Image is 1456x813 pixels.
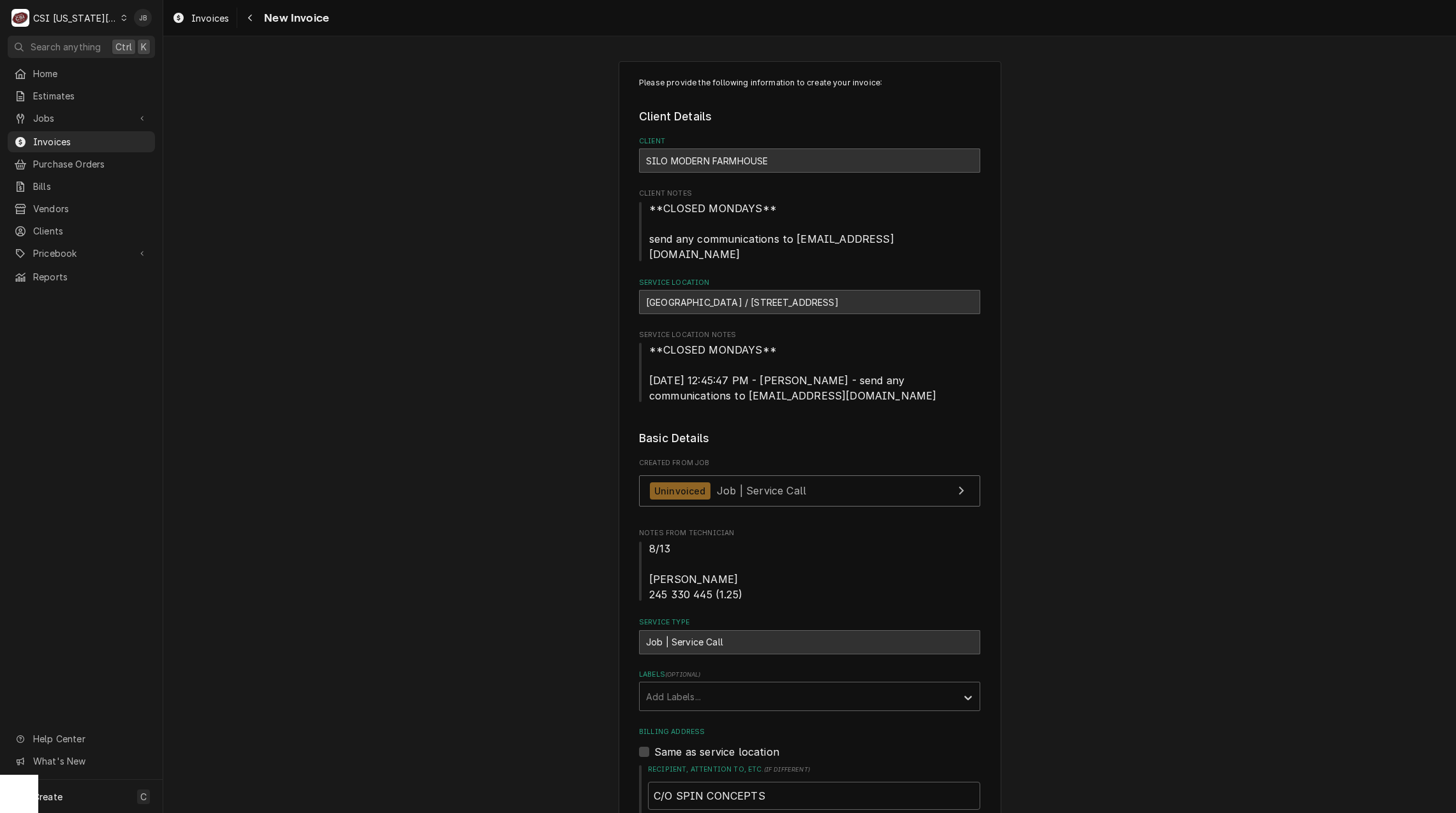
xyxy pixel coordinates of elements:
label: Labels [639,670,980,680]
label: Client [639,136,980,147]
span: Service Location Notes [639,342,980,403]
span: Service Location Notes [639,330,980,340]
button: Navigate back [240,8,260,28]
span: ( optional ) [665,671,701,678]
span: Vendors [33,202,149,215]
span: Notes From Technician [639,541,980,602]
div: Service Location [639,278,980,314]
div: JB [134,9,152,27]
span: **CLOSED MONDAYS** [DATE] 12:45:47 PM - [PERSON_NAME] - send any communications to [EMAIL_ADDRESS... [649,343,936,402]
a: Vendors [8,198,155,219]
span: Pricebook [33,247,129,260]
span: Invoices [191,11,229,25]
span: Search anything [31,40,101,54]
span: Create [33,791,63,802]
span: Purchase Orders [33,157,149,171]
a: Go to Jobs [8,108,155,129]
label: Billing Address [639,727,980,737]
span: Reports [33,270,149,284]
label: Recipient, Attention To, etc. [648,765,980,775]
span: New Invoice [260,10,329,27]
div: Client Notes [639,189,980,262]
span: **CLOSED MONDAYS** send any communications to [EMAIL_ADDRESS][DOMAIN_NAME] [649,202,894,261]
div: Service Type [639,617,980,654]
a: View Job [639,475,980,507]
a: Purchase Orders [8,154,155,175]
div: Job | Service Call [639,630,980,654]
div: Created From Job [639,458,980,513]
div: Silo Modern Farmhouse / 17501 West 87Th St Pkwy, Lenexa, KS 66219 [639,290,980,314]
legend: Basic Details [639,430,980,447]
p: Please provide the following information to create your invoice: [639,77,980,89]
div: Uninvoiced [650,482,710,500]
span: Estimates [33,89,149,103]
span: Invoices [33,135,149,148]
span: Clients [33,224,149,238]
a: Reports [8,266,155,287]
div: Notes From Technician [639,528,980,601]
span: C [140,790,147,803]
a: Clients [8,220,155,241]
span: K [141,40,147,54]
span: Home [33,67,149,80]
a: Go to Pricebook [8,243,155,264]
a: Go to Help Center [8,728,155,749]
a: Invoices [8,131,155,152]
span: Bills [33,180,149,193]
span: Client Notes [639,189,980,199]
span: 8/13 [PERSON_NAME] 245 330 445 (1.25) [649,542,742,601]
div: Labels [639,670,980,711]
div: Service Location Notes [639,330,980,403]
div: CSI [US_STATE][GEOGRAPHIC_DATA] [33,11,117,25]
a: Estimates [8,85,155,106]
span: Help Center [33,732,147,745]
legend: Client Details [639,108,980,125]
div: Joshua Bennett's Avatar [134,9,152,27]
button: Search anythingCtrlK [8,36,155,58]
a: Invoices [167,8,234,29]
label: Service Location [639,278,980,288]
a: Bills [8,176,155,197]
div: C [11,9,29,27]
span: Job | Service Call [717,484,806,497]
a: Go to What's New [8,751,155,772]
div: Recipient, Attention To, etc. [648,765,980,810]
div: Client [639,136,980,173]
span: What's New [33,754,147,768]
div: SILO MODERN FARMHOUSE [639,148,980,173]
span: ( if different ) [764,766,810,773]
span: Created From Job [639,458,980,468]
div: CSI Kansas City's Avatar [11,9,29,27]
span: Client Notes [639,201,980,262]
span: Ctrl [115,40,132,54]
label: Same as service location [654,744,779,759]
label: Service Type [639,617,980,628]
span: Jobs [33,112,129,125]
span: Notes From Technician [639,528,980,538]
a: Home [8,63,155,84]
